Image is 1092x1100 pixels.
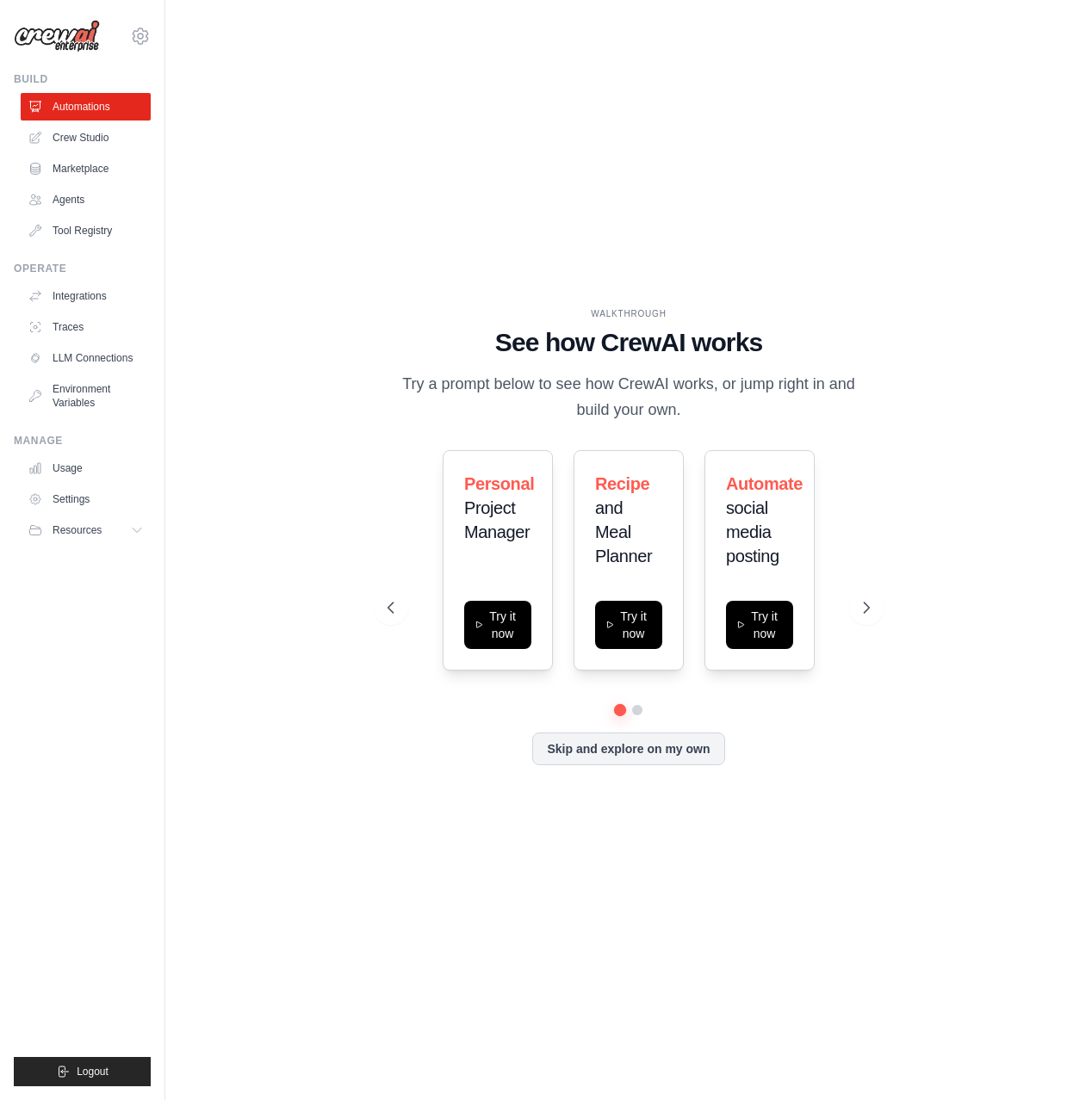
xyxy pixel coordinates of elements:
[14,262,151,275] div: Operate
[21,155,151,182] a: Marketplace
[464,474,534,493] span: Personal
[77,1065,109,1078] span: Logout
[21,313,151,341] a: Traces
[532,732,724,765] button: Skip and explore on my own
[595,498,652,565] span: and Meal Planner
[14,72,151,86] div: Build
[388,327,869,358] h1: See how CrewAI works
[726,498,779,565] span: social media posting
[726,474,803,493] span: Automate
[388,372,869,423] p: Try a prompt below to see how CrewAI works, or jump right in and build your own.
[21,516,151,544] button: Resources
[21,124,151,151] a: Crew Studio
[53,523,102,537] span: Resources
[21,282,151,310] a: Integrations
[14,20,100,53] img: Logo
[14,1057,151,1086] button: Logout
[464,498,530,541] span: Project Manager
[595,474,649,493] span: Recipe
[21,93,151,121] a: Automations
[21,186,151,213] a: Agents
[21,344,151,372] a: LLM Connections
[21,375,151,417] a: Environment Variables
[595,601,662,649] button: Try it now
[464,601,531,649] button: Try it now
[21,217,151,244] a: Tool Registry
[388,307,869,320] div: WALKTHROUGH
[14,434,151,448] div: Manage
[726,601,793,649] button: Try it now
[21,485,151,513] a: Settings
[21,454,151,482] a: Usage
